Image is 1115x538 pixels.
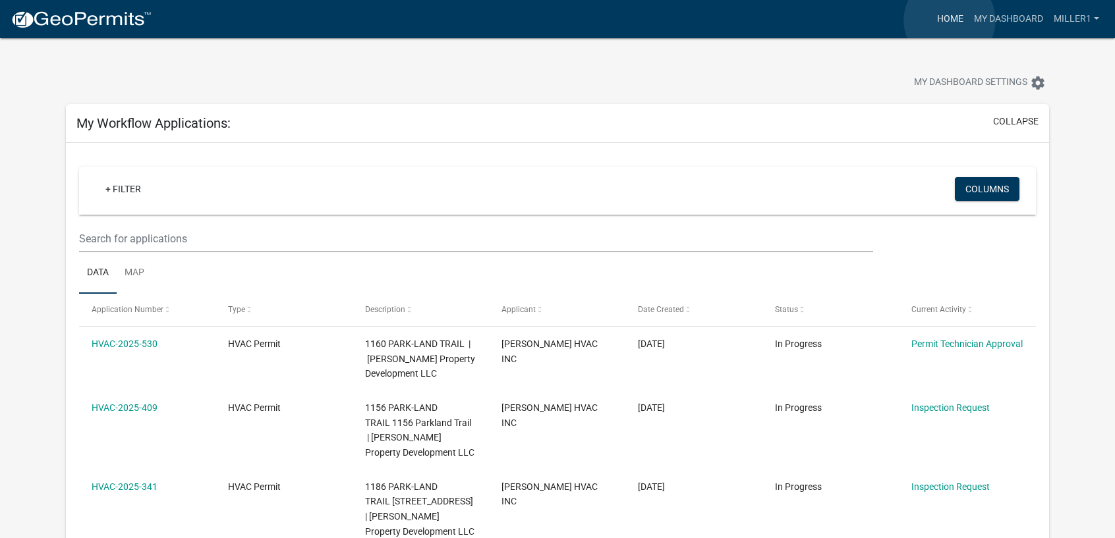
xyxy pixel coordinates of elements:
[365,402,474,458] span: 1156 PARK-LAND TRAIL 1156 Parkland Trail | Ellings Property Development LLC
[228,338,281,349] span: HVAC Permit
[92,338,157,349] a: HVAC-2025-530
[228,481,281,492] span: HVAC Permit
[79,294,215,325] datatable-header-cell: Application Number
[501,402,598,428] span: MILLER HVAC INC
[1048,7,1104,32] a: MILLER1
[775,402,822,413] span: In Progress
[228,402,281,413] span: HVAC Permit
[955,177,1019,201] button: Columns
[1030,75,1046,91] i: settings
[969,7,1048,32] a: My Dashboard
[775,481,822,492] span: In Progress
[638,338,665,349] span: 08/23/2025
[92,402,157,413] a: HVAC-2025-409
[79,252,117,294] a: Data
[911,481,990,492] a: Inspection Request
[914,75,1027,91] span: My Dashboard Settings
[215,294,352,325] datatable-header-cell: Type
[638,402,665,413] span: 07/09/2025
[489,294,625,325] datatable-header-cell: Applicant
[899,294,1035,325] datatable-header-cell: Current Activity
[638,481,665,492] span: 06/12/2025
[625,294,762,325] datatable-header-cell: Date Created
[117,252,152,294] a: Map
[92,305,163,314] span: Application Number
[775,305,798,314] span: Status
[76,115,231,131] h5: My Workflow Applications:
[993,115,1039,128] button: collapse
[79,225,874,252] input: Search for applications
[365,305,405,314] span: Description
[365,338,475,379] span: 1160 PARK-LAND TRAIL | Ellings Property Development LLC
[92,481,157,492] a: HVAC-2025-341
[911,402,990,413] a: Inspection Request
[775,338,822,349] span: In Progress
[911,338,1023,349] a: Permit Technician Approval
[638,305,684,314] span: Date Created
[903,70,1056,95] button: My Dashboard Settingssettings
[501,305,536,314] span: Applicant
[365,481,475,537] span: 1186 PARK-LAND TRAIL 1186 Parkland Trail, Lot 549 | Ellings Property Development LLC
[95,177,152,201] a: + Filter
[932,7,969,32] a: Home
[352,294,488,325] datatable-header-cell: Description
[501,338,598,364] span: MILLER HVAC INC
[228,305,245,314] span: Type
[911,305,966,314] span: Current Activity
[501,481,598,507] span: MILLER HVAC INC
[762,294,899,325] datatable-header-cell: Status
